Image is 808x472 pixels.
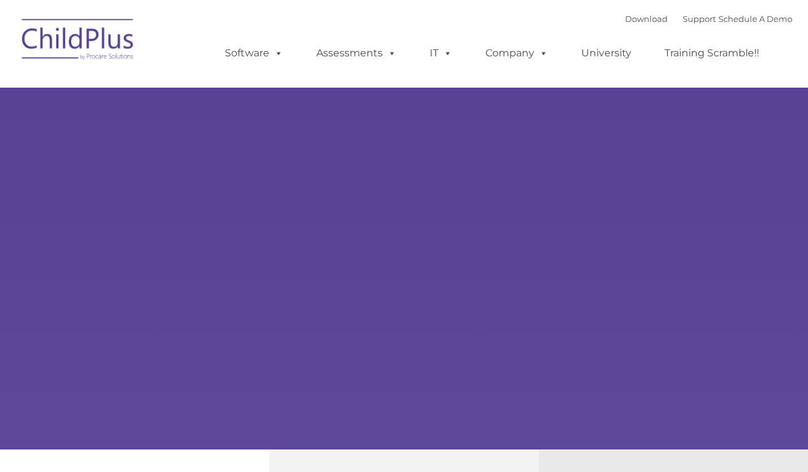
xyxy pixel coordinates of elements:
a: Software [212,41,296,66]
font: | [625,14,792,24]
a: Company [473,41,561,66]
a: Support [683,14,716,24]
a: University [569,41,644,66]
a: Schedule A Demo [718,14,792,24]
a: Training Scramble!! [652,41,772,66]
a: IT [417,41,465,66]
a: Assessments [304,41,409,66]
img: ChildPlus by Procare Solutions [16,10,141,73]
a: Download [625,14,668,24]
